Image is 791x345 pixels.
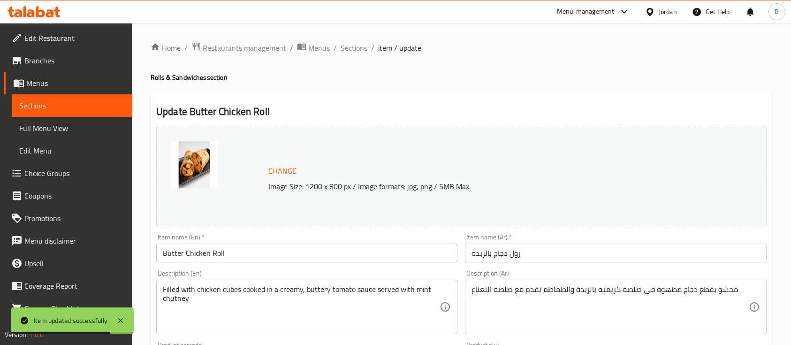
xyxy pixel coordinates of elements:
[265,181,700,192] p: Image Size: 1200 x 800 px / Image formats: jpg, png / 5MB Max.
[19,123,125,134] span: Full Menu View
[171,141,218,188] img: Butter_Chicken_Roll638937821157460807.jpg
[151,42,772,54] nav: breadcrumb
[659,7,677,17] div: Jordan
[341,42,367,54] a: Sections
[29,329,44,341] span: 1.0.0
[24,258,125,269] span: Upsell
[775,7,779,17] span: B
[4,297,132,320] a: Grocery Checklist
[24,213,125,224] span: Promotions
[4,72,132,94] a: Menus
[203,42,286,54] span: Restaurants management
[156,244,457,262] input: Enter name En
[151,73,772,82] h4: Rolls & Sandwiches section
[191,42,286,54] a: Restaurants management
[19,145,125,156] span: Edit Menu
[4,230,132,252] a: Menu disclaimer
[24,190,125,201] span: Coupons
[290,42,293,54] li: /
[4,275,132,297] a: Coverage Report
[472,285,748,330] textarea: محشو بقطع دجاج مطهوة في صلصة كريمية بالزبدة والطماطم تقدم مع صلصة النعناع
[151,42,181,54] a: Home
[24,168,125,179] span: Choice Groups
[24,55,125,66] span: Branches
[4,49,132,72] a: Branches
[24,235,125,246] span: Menu disclaimer
[5,329,28,341] span: Version:
[4,252,132,275] a: Upsell
[34,315,107,326] div: Item updated successfully
[334,42,337,54] li: /
[24,303,125,314] span: Grocery Checklist
[19,100,125,111] span: Sections
[4,184,132,207] a: Coupons
[4,207,132,230] a: Promotions
[12,117,132,139] a: Full Menu View
[465,244,766,262] input: Enter name Ar
[557,6,615,17] div: Menu-management
[184,42,188,54] li: /
[4,27,132,49] a: Edit Restaurant
[24,32,125,44] span: Edit Restaurant
[12,139,132,162] a: Edit Menu
[4,162,132,184] a: Choice Groups
[378,42,421,54] span: item / update
[268,164,297,178] span: Change
[12,94,132,117] a: Sections
[371,42,374,54] li: /
[297,42,330,54] a: Menus
[24,280,125,291] span: Coverage Report
[265,161,300,181] button: Change
[26,77,125,89] span: Menus
[308,42,330,54] span: Menus
[163,285,440,330] textarea: Filled with chicken cubes cooked in a creamy, buttery tomato sauce served with mint chutney
[156,105,767,119] h2: Update Butter Chicken Roll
